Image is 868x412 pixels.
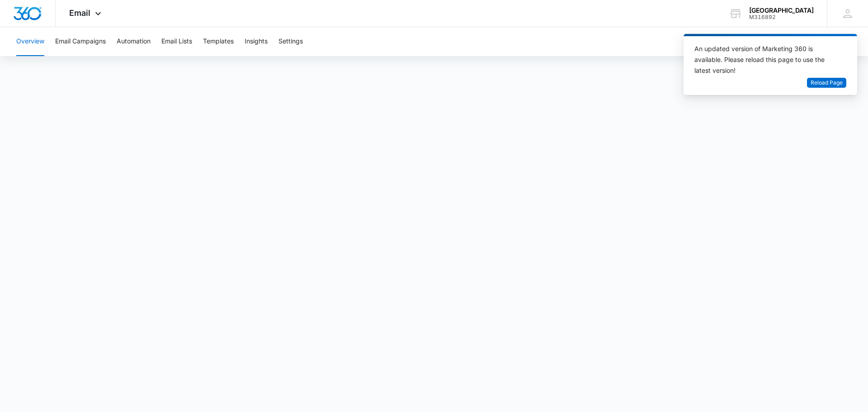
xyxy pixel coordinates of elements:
span: Reload Page [811,79,843,87]
span: Email [69,8,90,18]
div: An updated version of Marketing 360 is available. Please reload this page to use the latest version! [694,43,835,76]
button: Email Campaigns [55,27,106,56]
button: Settings [278,27,303,56]
button: Insights [245,27,268,56]
button: Overview [16,27,44,56]
button: Automation [117,27,151,56]
div: account id [749,14,814,20]
button: Templates [203,27,234,56]
div: account name [749,7,814,14]
button: Reload Page [807,78,846,88]
button: Email Lists [161,27,192,56]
